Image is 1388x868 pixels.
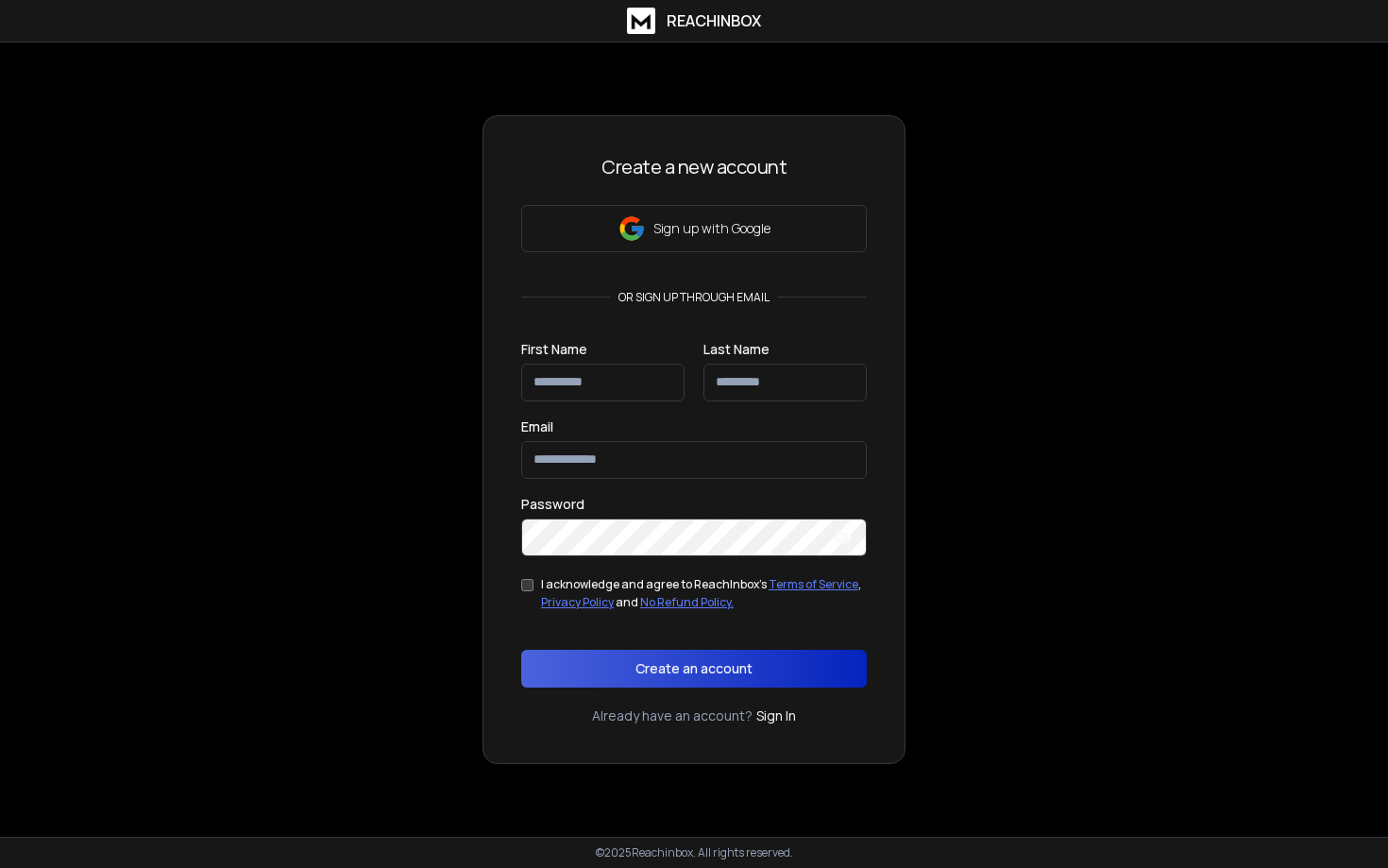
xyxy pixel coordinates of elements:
p: Already have an account? [592,706,753,725]
a: No Refund Policy. [640,594,734,610]
h1: ReachInbox [667,9,761,32]
label: Password [521,498,584,511]
label: Email [521,420,553,434]
a: Privacy Policy [541,594,614,610]
button: Sign up with Google [521,205,867,252]
div: I acknowledge and agree to ReachInbox's , and [541,575,867,612]
a: Terms of Service [769,576,858,592]
h3: Create a new account [521,154,867,180]
button: Create an account [521,650,867,688]
img: logo [627,8,655,34]
p: or sign up through email [611,290,777,305]
label: First Name [521,343,587,356]
a: ReachInbox [627,8,761,34]
p: © 2025 Reachinbox. All rights reserved. [596,845,793,860]
label: Last Name [703,343,770,356]
p: Sign up with Google [653,219,770,238]
a: Sign In [756,706,796,725]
